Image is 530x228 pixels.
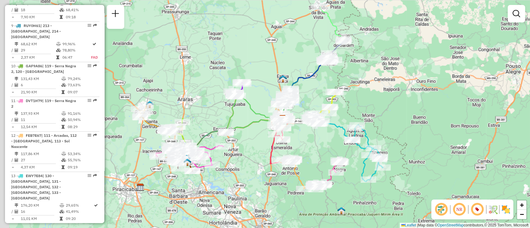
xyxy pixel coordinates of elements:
[93,99,97,102] em: Rota exportada
[11,208,14,215] td: /
[375,153,383,161] img: Socoro
[11,164,14,170] td: =
[517,210,526,219] a: Zoom out
[61,158,66,162] i: % de utilização da cubagem
[67,124,97,130] td: 08:29
[61,152,66,156] i: % de utilização do peso
[20,151,61,157] td: 117,86 KM
[56,56,59,59] i: Tempo total em rota
[67,110,97,117] td: 91,16%
[520,201,524,209] span: +
[15,203,18,207] i: Distância Total
[93,133,97,137] em: Rota exportada
[67,157,97,163] td: 55,76%
[11,133,77,149] span: 12 -
[26,133,41,138] span: FEB7E67
[61,112,66,115] i: % de utilização do peso
[67,151,97,157] td: 53,34%
[15,112,18,115] i: Distância Total
[88,133,91,137] em: Opções
[11,47,14,53] td: /
[61,77,66,81] i: % de utilização do peso
[62,41,91,47] td: 99,96%
[434,202,449,217] span: Exibir deslocamento
[437,223,464,227] a: OpenStreetMap
[20,14,59,20] td: 7,90 KM
[26,173,43,178] span: EWY7E84
[11,54,14,60] td: =
[470,202,485,217] span: Exibir número da rota
[26,64,42,68] span: GAF9A86
[88,99,91,102] em: Opções
[20,47,56,53] td: 29
[60,203,64,207] i: % de utilização do peso
[67,117,97,123] td: 50,94%
[11,23,61,39] span: | 213 - [GEOGRAPHIC_DATA], 214 - [GEOGRAPHIC_DATA]
[11,7,14,13] td: /
[11,64,76,74] span: 10 -
[20,157,61,163] td: 27
[20,208,59,215] td: 16
[20,82,61,88] td: 6
[510,7,523,20] a: Exibir filtros
[400,223,530,228] div: Map data © contributors,© 2025 TomTom, Microsoft
[93,24,97,27] em: Rota exportada
[60,210,64,213] i: % de utilização da cubagem
[94,203,98,207] i: Rota otimizada
[11,173,61,200] span: | 130 - [GEOGRAPHIC_DATA], 131 - [GEOGRAPHIC_DATA], 132 - [GEOGRAPHIC_DATA], 133 - [GEOGRAPHIC_DATA]
[11,89,14,95] td: =
[62,54,91,60] td: 06:47
[88,24,91,27] em: Opções
[60,15,63,19] i: Tempo total em rota
[56,48,61,52] i: % de utilização da cubagem
[66,7,93,13] td: 68,41%
[11,14,14,20] td: =
[61,90,65,94] i: Tempo total em rota
[15,152,18,156] i: Distância Total
[15,48,18,52] i: Total de Atividades
[11,23,61,39] span: 9 -
[67,89,97,95] td: 09:07
[520,210,524,218] span: −
[61,165,65,169] i: Tempo total em rota
[15,83,18,87] i: Total de Atividades
[11,216,14,222] td: =
[136,183,144,191] img: CDD Piracicaba
[15,42,18,46] i: Distância Total
[61,125,65,129] i: Tempo total em rota
[20,164,61,170] td: 4,37 KM
[501,204,511,214] img: Exibir/Ocultar setores
[62,47,91,53] td: 78,80%
[183,154,191,163] img: 618 UDC Light Limeira
[20,124,61,130] td: 12,54 KM
[93,64,97,68] em: Rota exportada
[15,158,18,162] i: Total de Atividades
[109,7,122,21] a: Nova sessão e pesquisa
[24,23,40,28] span: RUY0H61
[20,110,61,117] td: 137,93 KM
[337,207,345,215] img: Tuiuti
[279,75,287,83] img: Estiva Gerbi
[417,223,418,227] span: |
[66,14,93,20] td: 09:18
[11,133,77,149] span: | 111 - Arcadas, 112 - [GEOGRAPHIC_DATA], 113 - Sol Nascente
[11,98,76,109] span: | 119 - Serra Negra 2
[66,202,93,208] td: 29,65%
[20,89,61,95] td: 21,90 KM
[67,76,97,82] td: 79,24%
[15,210,18,213] i: Total de Atividades
[88,174,91,177] em: Opções
[320,180,328,188] img: Amparo
[20,76,61,82] td: 131,43 KM
[15,8,18,12] i: Total de Atividades
[20,216,59,222] td: 11,01 KM
[279,115,287,123] img: CDD Mogi Mirim
[60,8,64,12] i: % de utilização da cubagem
[93,174,97,177] em: Rota exportada
[452,202,467,217] span: Ocultar NR
[11,157,14,163] td: /
[20,117,61,123] td: 11
[11,124,14,130] td: =
[66,208,93,215] td: 41,49%
[11,173,61,200] span: 13 -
